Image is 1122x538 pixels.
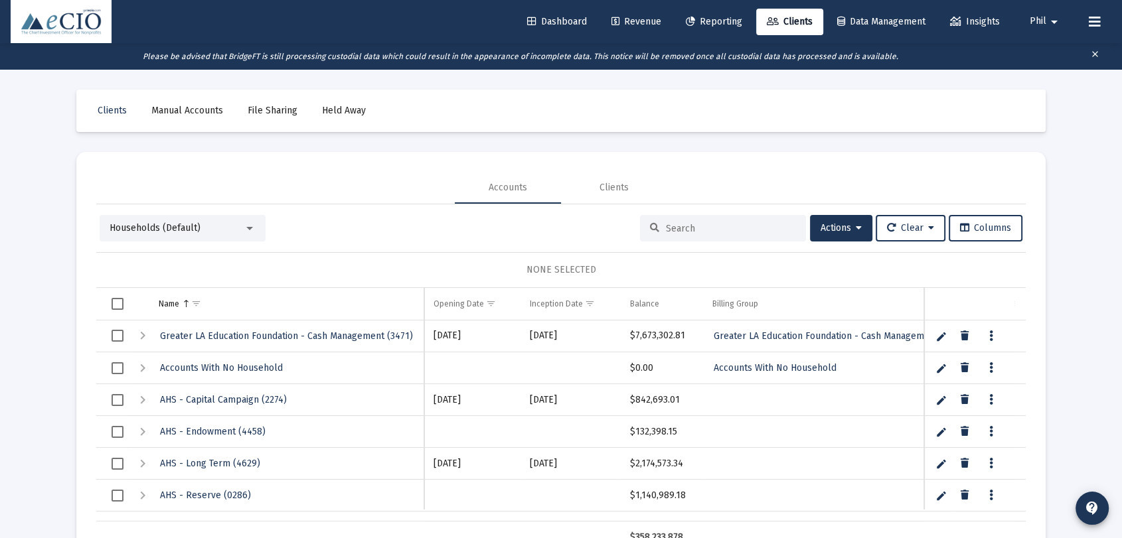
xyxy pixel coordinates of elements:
mat-icon: contact_support [1084,500,1100,516]
span: Dashboard [527,16,587,27]
td: Column Balance [621,288,703,320]
a: Insights [939,9,1010,35]
td: [DATE] [424,320,521,352]
span: File Sharing [248,105,297,116]
td: Column Billing Group [703,288,953,320]
a: Revenue [601,9,672,35]
td: Column Name [149,288,424,320]
span: Accounts With No Household [714,362,837,373]
span: Revenue [611,16,661,27]
a: Edit [935,394,947,406]
div: $7,673,302.81 [630,329,694,342]
div: Opening Date [434,299,484,309]
span: Greater LA Education Foundation - Cash Management [714,330,938,342]
div: Select row [112,426,123,438]
span: Households (Default) [110,222,200,234]
td: Column Inception Date [521,288,621,320]
div: Billing Group [712,299,758,309]
td: Expand [129,352,149,384]
div: $842,693.01 [630,393,694,407]
a: Held Away [311,98,376,124]
a: Edit [935,426,947,438]
a: Accounts With No Household [159,358,284,377]
span: AHS - Long Term (4629) [160,458,260,469]
input: Search [666,223,796,234]
a: Reporting [675,9,753,35]
div: $1,394,418.65 [630,521,694,534]
span: AHS - Endowment (4458) [160,426,266,437]
a: Edit [935,362,947,374]
div: NONE SELECTED [107,263,1015,277]
a: Dashboard [517,9,598,35]
a: Accounts With No Household [712,358,838,377]
a: AHS - Endowment (4458) [159,422,267,441]
mat-icon: arrow_drop_down [1046,9,1062,35]
a: Manual Accounts [141,98,234,124]
span: Insights [950,16,1000,27]
div: Select row [112,330,123,342]
span: AHS - Capital Campaign (2274) [160,394,287,405]
span: AHS - Reserve (0286) [160,490,251,501]
button: Actions [810,215,872,241]
span: Clients [98,105,127,116]
td: [DATE] [424,448,521,480]
span: Clear [887,222,934,234]
span: Held Away [322,105,366,116]
a: AHS - Reserve (0286) [159,486,252,505]
td: Column Opening Date [424,288,521,320]
div: Select row [112,362,123,374]
i: Please be advised that BridgeFT is still processing custodial data which could result in the appe... [143,52,898,61]
span: Columns [960,222,1011,234]
a: Data Management [827,9,936,35]
span: Manual Accounts [151,105,223,116]
a: AHS - Long Term (4629) [159,454,262,473]
div: Select row [112,490,123,502]
div: Balance [630,299,659,309]
td: [DATE] [521,448,621,480]
div: $1,140,989.18 [630,489,694,502]
div: Select all [112,298,123,310]
div: $0.00 [630,362,694,375]
td: Expand [129,480,149,511]
a: Greater LA Education Foundation - Cash Management [712,326,939,346]
span: Greater LA Education Foundation - Cash Management (3471) [160,330,413,342]
div: Name [159,299,179,309]
div: Accounts [489,181,527,194]
td: [DATE] [521,320,621,352]
span: Reporting [686,16,742,27]
span: Show filter options for column 'Name' [191,299,201,308]
td: Expand [129,448,149,480]
div: $2,174,573.34 [630,457,694,470]
span: Clients [767,16,813,27]
mat-icon: clear [1090,46,1100,66]
button: Clear [876,215,945,241]
span: Phil [1030,16,1046,27]
td: [DATE] [521,384,621,416]
td: [DATE] [424,384,521,416]
img: Dashboard [21,9,102,35]
span: Data Management [837,16,925,27]
div: Inception Date [530,299,583,309]
td: Expand [129,384,149,416]
a: AHS - Capital Campaign (2274) [159,390,288,409]
a: Greater LA Education Foundation - Cash Management (3471) [159,326,414,346]
a: Edit [935,330,947,342]
a: Clients [756,9,823,35]
a: Edit [935,490,947,502]
div: $132,398.15 [630,425,694,438]
a: Edit [935,458,947,470]
a: Clients [87,98,137,124]
td: Expand [129,416,149,448]
div: Select row [112,394,123,406]
span: Show filter options for column 'Opening Date' [486,299,496,308]
span: Show filter options for column 'Inception Date' [585,299,595,308]
td: Expand [129,320,149,352]
div: Clients [600,181,629,194]
button: Phil [1014,8,1078,34]
span: Accounts With No Household [160,362,283,373]
button: Columns [949,215,1022,241]
a: File Sharing [237,98,308,124]
div: Select row [112,458,123,470]
span: Actions [821,222,862,234]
